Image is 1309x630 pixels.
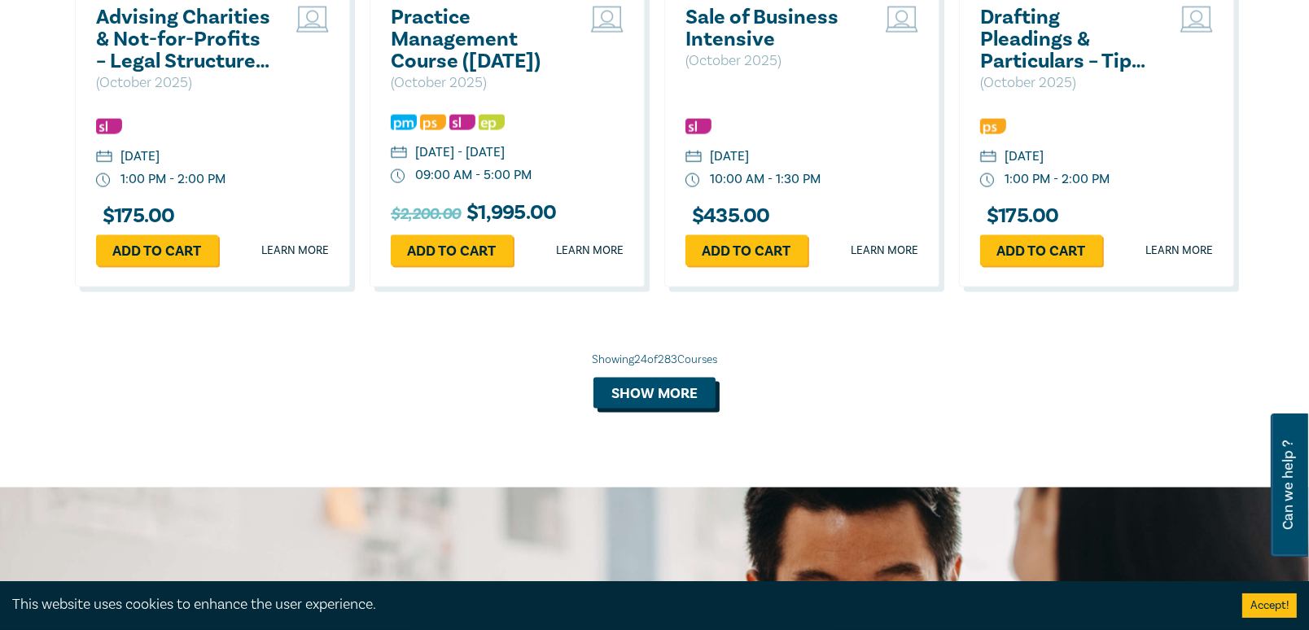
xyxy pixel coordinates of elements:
div: [DATE] - [DATE] [415,143,505,162]
img: Professional Skills [420,115,446,130]
img: Professional Skills [980,119,1006,134]
a: Learn more [556,243,624,259]
img: watch [391,169,405,184]
img: Ethics & Professional Responsibility [479,115,505,130]
img: Practice Management & Business Skills [391,115,417,130]
div: [DATE] [710,147,749,166]
img: Live Stream [296,7,329,33]
p: ( October 2025 ) [96,72,271,94]
img: Live Stream [886,7,918,33]
p: ( October 2025 ) [391,72,566,94]
img: Live Stream [1180,7,1213,33]
h3: $ 435.00 [685,205,770,227]
img: Live Stream [591,7,624,33]
div: 10:00 AM - 1:30 PM [710,170,821,189]
p: ( October 2025 ) [980,72,1155,94]
img: calendar [685,151,702,165]
a: Learn more [1145,243,1213,259]
a: Practice Management Course ([DATE]) [391,7,566,72]
a: Drafting Pleadings & Particulars – Tips & Traps [980,7,1155,72]
a: Add to cart [685,235,808,266]
a: Advising Charities & Not-for-Profits – Legal Structures, Compliance & Risk Management [96,7,271,72]
img: Substantive Law [96,119,122,134]
img: watch [980,173,995,188]
h3: $ 175.00 [96,205,175,227]
div: 1:00 PM - 2:00 PM [120,170,225,189]
a: Add to cart [391,235,513,266]
img: calendar [96,151,112,165]
div: [DATE] [120,147,160,166]
h3: $ 175.00 [980,205,1059,227]
span: Can we help ? [1281,423,1296,547]
img: calendar [980,151,996,165]
img: watch [96,173,111,188]
img: watch [685,173,700,188]
div: This website uses cookies to enhance the user experience. [12,594,1218,615]
a: Add to cart [96,235,218,266]
h3: $ 1,995.00 [391,201,556,227]
div: Showing 24 of 283 Courses [75,352,1234,368]
button: Show more [593,378,716,409]
img: calendar [391,147,407,161]
div: [DATE] [1005,147,1044,166]
img: Substantive Law [449,115,475,130]
button: Accept cookies [1242,593,1297,618]
a: Add to cart [980,235,1102,266]
div: 1:00 PM - 2:00 PM [1005,170,1110,189]
a: Learn more [851,243,918,259]
a: Sale of Business Intensive [685,7,860,50]
img: Substantive Law [685,119,711,134]
span: $2,200.00 [391,201,460,227]
p: ( October 2025 ) [685,50,860,72]
a: Learn more [261,243,329,259]
div: 09:00 AM - 5:00 PM [415,166,532,185]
